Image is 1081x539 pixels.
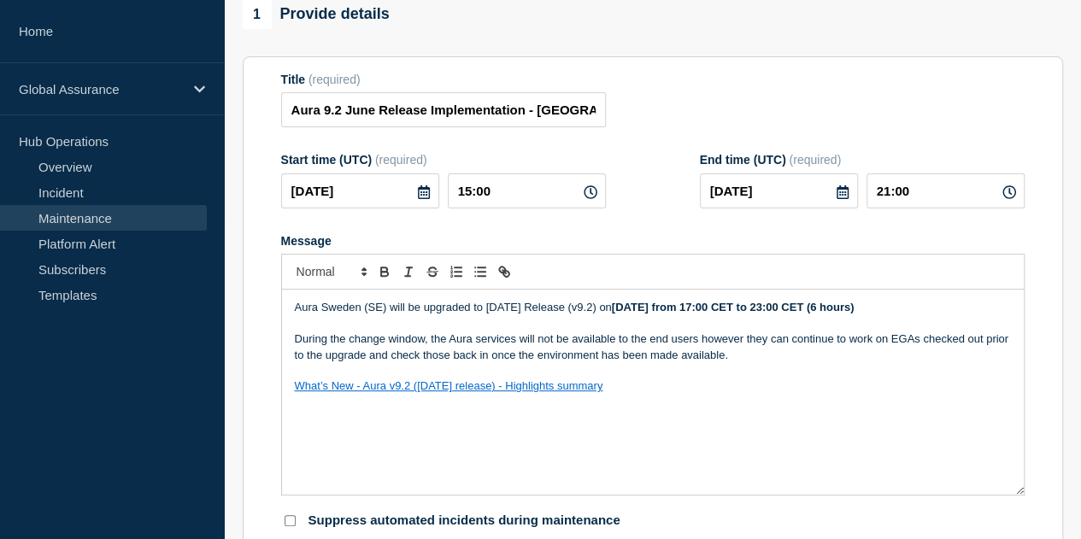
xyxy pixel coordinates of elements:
span: (required) [308,73,361,86]
span: Font size [289,261,373,282]
div: Start time (UTC) [281,153,606,167]
a: What’s New - Aura v9.2 ([DATE] release) - Highlights summary [295,379,603,392]
input: YYYY-MM-DD [281,173,439,208]
p: Global Assurance [19,82,183,97]
p: Aura Sweden (SE) will be upgraded to [DATE] Release (v9.2) on [295,300,1011,315]
span: (required) [375,153,427,167]
button: Toggle italic text [397,261,420,282]
span: (required) [789,153,841,167]
strong: [DATE] from 17:00 CET to 23:00 CET (6 hours) [612,301,855,313]
button: Toggle bulleted list [468,261,492,282]
div: Message [281,234,1025,248]
input: Suppress automated incidents during maintenance [285,515,296,526]
button: Toggle bold text [373,261,397,282]
input: Title [281,92,606,127]
p: During the change window, the Aura services will not be available to the end users however they c... [295,331,1011,363]
div: Title [281,73,606,86]
button: Toggle strikethrough text [420,261,444,282]
input: YYYY-MM-DD [700,173,858,208]
div: Message [282,290,1024,495]
input: HH:MM [448,173,606,208]
input: HH:MM [867,173,1025,208]
div: End time (UTC) [700,153,1025,167]
button: Toggle link [492,261,516,282]
button: Toggle ordered list [444,261,468,282]
p: Suppress automated incidents during maintenance [308,513,620,529]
